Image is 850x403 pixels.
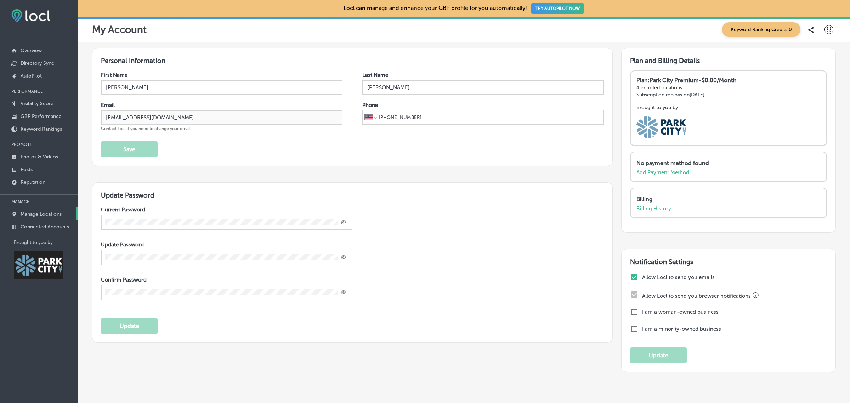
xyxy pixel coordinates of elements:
[21,73,42,79] p: AutoPilot
[642,293,751,299] label: Allow Locl to send you browser notifications
[21,113,62,119] p: GBP Performance
[21,224,69,230] p: Connected Accounts
[21,47,42,53] p: Overview
[630,258,827,266] h3: Notification Settings
[362,72,388,78] label: Last Name
[21,166,33,172] p: Posts
[341,219,346,226] span: Toggle password visibility
[362,102,378,108] label: Phone
[630,57,827,65] h3: Plan and Billing Details
[11,9,50,22] img: fda3e92497d09a02dc62c9cd864e3231.png
[642,274,825,280] label: Allow Locl to send you emails
[636,160,817,166] p: No payment method found
[101,277,147,283] label: Confirm Password
[21,211,62,217] p: Manage Locations
[101,72,127,78] label: First Name
[21,60,54,66] p: Directory Sync
[101,110,342,125] input: Enter Email
[722,22,800,37] span: Keyword Ranking Credits: 0
[101,191,604,199] h3: Update Password
[636,205,671,212] a: Billing History
[14,251,63,279] img: Park City
[636,104,821,110] p: Brought to you by
[14,240,78,245] p: Brought to you by
[101,141,158,157] button: Save
[636,92,821,98] p: Subscription renews on [DATE]
[531,3,584,14] button: TRY AUTOPILOT NOW
[341,254,346,261] span: Toggle password visibility
[21,101,53,107] p: Visibility Score
[630,347,687,363] button: Update
[636,169,689,176] a: Add Payment Method
[101,242,144,248] label: Update Password
[753,292,759,299] button: Please check your browser notification settings if you are not able to adjust this field.
[378,110,601,124] input: Phone number
[101,102,115,108] label: Email
[101,57,604,65] h3: Personal Information
[341,289,346,296] span: Toggle password visibility
[101,206,145,213] label: Current Password
[21,179,45,185] p: Reputation
[636,196,817,203] p: Billing
[101,318,158,334] button: Update
[642,326,825,332] label: I am a minority-owned business
[642,309,825,315] label: I am a woman-owned business
[21,154,58,160] p: Photos & Videos
[21,126,62,132] p: Keyword Rankings
[636,77,737,84] strong: Plan: Park City Premium - $0.00/Month
[92,24,147,35] p: My Account
[362,80,604,95] input: Enter Last Name
[636,116,686,138] img: Park City
[101,80,342,95] input: Enter First Name
[101,126,192,131] span: Contact Locl if you need to change your email.
[636,85,821,91] p: 4 enrolled locations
